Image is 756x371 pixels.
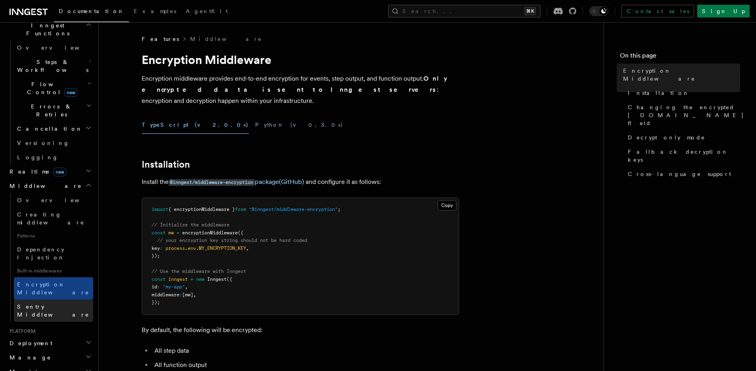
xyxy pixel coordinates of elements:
button: TypeScript (v2.0.0+) [142,116,249,134]
span: Middleware [6,182,82,190]
a: Cross-language support [625,167,740,181]
span: Built-in middlewares [14,265,93,277]
a: Dependency Injection [14,242,93,265]
span: Realtime [6,168,66,176]
span: key [152,245,160,251]
span: const [152,276,165,282]
span: import [152,207,168,212]
a: Sentry Middleware [14,300,93,322]
span: Versioning [17,140,69,146]
span: }); [152,253,160,259]
span: env [188,245,196,251]
a: Examples [129,2,181,21]
a: Decrypt only mode [625,130,740,145]
button: Inngest Functions [6,18,93,41]
a: Contact sales [621,5,694,17]
a: Middleware [190,35,262,43]
a: Logging [14,150,93,164]
span: // Use the middleware with Inngest [152,269,246,274]
a: @inngest/middleware-encryptionpackage [169,178,279,185]
span: : [157,284,160,290]
span: id [152,284,157,290]
button: Realtimenew [6,164,93,179]
p: Install the ( ) and configure it as follows: [142,176,459,188]
span: new [64,88,77,97]
span: . [196,245,199,251]
a: Changing the encrypted [DOMAIN_NAME] field [625,100,740,130]
a: Documentation [54,2,129,22]
span: Creating middleware [17,211,85,226]
span: Patterns [14,230,93,242]
span: new [196,276,204,282]
span: Inngest [207,276,227,282]
span: . [185,245,188,251]
p: By default, the following will be encrypted: [142,325,459,336]
span: inngest [168,276,188,282]
span: , [246,245,249,251]
span: Installation [628,89,689,97]
button: Deployment [6,336,93,350]
a: Fallback decryption keys [625,145,740,167]
a: Encryption Middleware [620,64,740,86]
span: = [177,230,179,236]
a: AgentKit [181,2,233,21]
span: Errors & Retries [14,102,86,118]
span: process [165,245,185,251]
span: Decrypt only mode [628,133,705,141]
button: Flow Controlnew [14,77,93,99]
span: Overview [17,44,99,51]
span: ({ [227,276,232,282]
span: [mw] [182,292,193,298]
span: ; [338,207,340,212]
span: from [235,207,246,212]
a: Sign Up [697,5,750,17]
kbd: ⌘K [525,7,536,15]
span: Encryption Middleware [17,281,89,296]
span: , [193,292,196,298]
span: Features [142,35,179,43]
span: Logging [17,154,58,160]
span: , [185,284,188,290]
span: "@inngest/middleware-encryption" [249,207,338,212]
span: Documentation [59,8,124,14]
button: Errors & Retries [14,99,93,122]
button: Middleware [6,179,93,193]
div: Inngest Functions [6,41,93,164]
a: Installation [142,159,190,170]
span: Overview [17,197,99,203]
code: @inngest/middleware-encryption [169,179,255,186]
p: Encryption middleware provides end-to-end encryption for events, step output, and function output... [142,73,459,106]
span: AgentKit [186,8,228,14]
span: // your encryption key string should not be hard coded [157,238,307,243]
a: Creating middleware [14,207,93,230]
span: ({ [238,230,243,236]
span: Sentry Middleware [17,303,89,318]
span: }); [152,300,160,305]
button: Search...⌘K [388,5,541,17]
span: Flow Control [14,80,87,96]
a: Installation [625,86,740,100]
button: Toggle dark mode [589,6,608,16]
span: { encryptionMiddleware } [168,207,235,212]
span: "my-app" [163,284,185,290]
span: Inngest Functions [6,21,86,37]
h1: Encryption Middleware [142,52,459,67]
span: Steps & Workflows [14,58,88,74]
a: Overview [14,41,93,55]
span: : [160,245,163,251]
span: new [53,168,66,176]
li: All function output [152,359,459,371]
span: Cancellation [14,125,83,133]
a: Overview [14,193,93,207]
span: = [190,276,193,282]
span: Fallback decryption keys [628,148,740,164]
span: Manage [6,354,51,361]
span: Examples [134,8,176,14]
span: encryptionMiddleware [182,230,238,236]
h4: On this page [620,51,740,64]
li: All step data [152,345,459,356]
span: const [152,230,165,236]
span: Changing the encrypted [DOMAIN_NAME] field [628,103,744,127]
span: Cross-language support [628,170,731,178]
a: GitHub [281,178,302,185]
